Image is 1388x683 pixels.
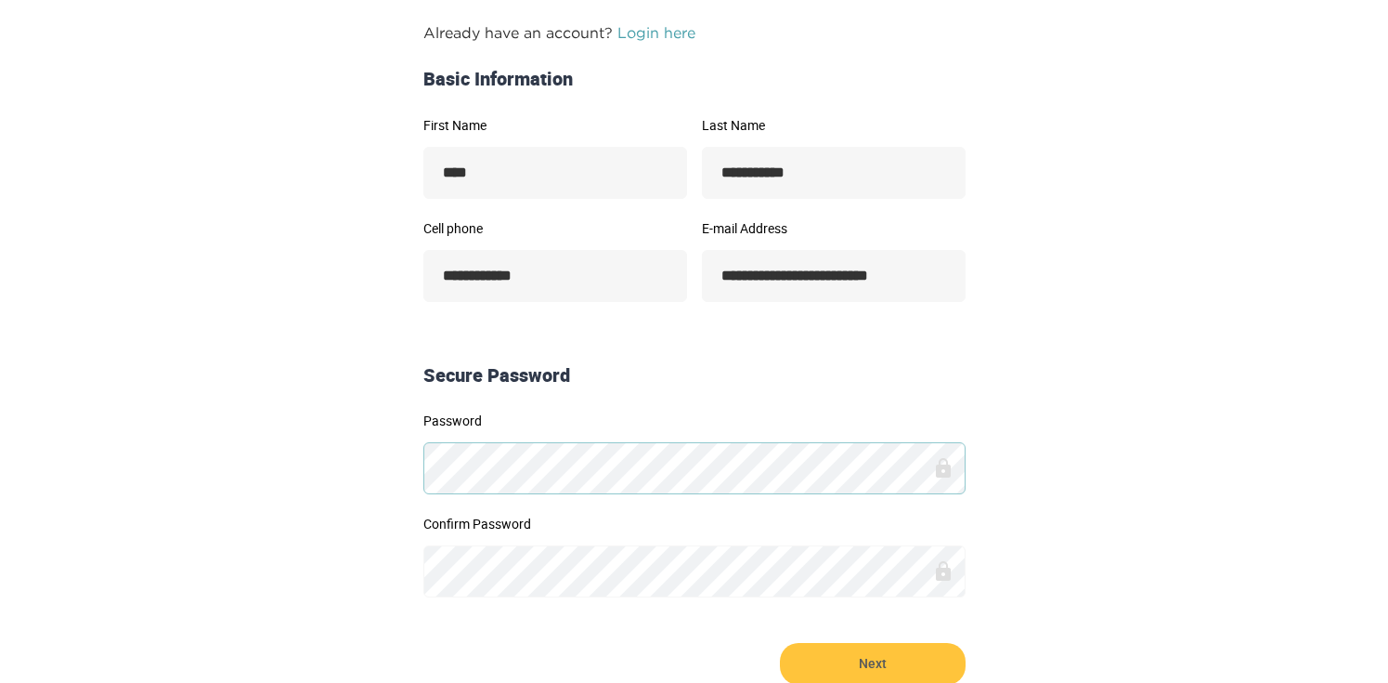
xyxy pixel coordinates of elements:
[617,24,695,41] a: Login here
[416,362,973,389] div: Secure Password
[416,66,973,93] div: Basic Information
[423,414,966,427] label: Password
[702,222,966,235] label: E-mail Address
[423,222,687,235] label: Cell phone
[423,518,966,531] label: Confirm Password
[702,119,966,132] label: Last Name
[423,119,687,132] label: First Name
[423,21,966,44] p: Already have an account?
